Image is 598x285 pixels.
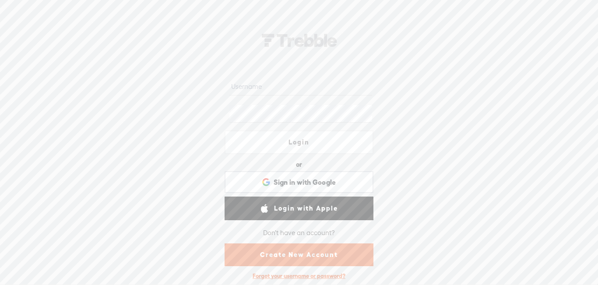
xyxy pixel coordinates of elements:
[263,223,335,242] div: Don't have an account?
[229,78,372,95] input: Username
[225,130,373,154] a: Login
[248,268,350,284] div: Forgot your username or password?
[274,178,336,187] span: Sign in with Google
[296,158,302,172] div: or
[225,171,373,193] div: Sign in with Google
[225,243,373,266] a: Create New Account
[225,197,373,220] a: Login with Apple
